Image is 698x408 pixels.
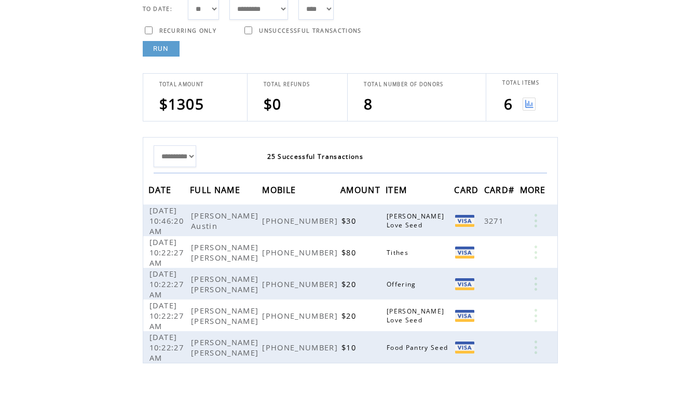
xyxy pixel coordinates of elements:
[484,182,517,201] span: CARD#
[455,247,474,259] img: Visa
[264,81,310,88] span: TOTAL REFUNDS
[148,182,174,201] span: DATE
[523,98,536,111] img: View graph
[190,186,243,193] a: FULL NAME
[191,337,261,358] span: [PERSON_NAME] [PERSON_NAME]
[484,215,506,226] span: 3271
[341,342,359,352] span: $10
[262,247,340,257] span: [PHONE_NUMBER]
[262,310,340,321] span: [PHONE_NUMBER]
[455,215,474,227] img: Visa
[364,81,443,88] span: TOTAL NUMBER OF DONORS
[364,94,373,114] span: 8
[387,307,444,324] span: [PERSON_NAME] Love Seed
[387,280,419,289] span: Offering
[191,210,258,231] span: [PERSON_NAME] Austin
[267,152,364,161] span: 25 Successful Transactions
[502,79,539,86] span: TOTAL ITEMS
[191,305,261,326] span: [PERSON_NAME] [PERSON_NAME]
[341,215,359,226] span: $30
[387,343,450,352] span: Food Pantry Seed
[386,186,409,193] a: ITEM
[341,247,359,257] span: $80
[455,278,474,290] img: Visa
[262,215,340,226] span: [PHONE_NUMBER]
[149,268,184,300] span: [DATE] 10:22:27 AM
[262,186,298,193] a: MOBILE
[191,242,261,263] span: [PERSON_NAME] [PERSON_NAME]
[264,94,282,114] span: $0
[159,27,217,34] span: RECURRING ONLY
[454,186,481,193] a: CARD
[341,310,359,321] span: $20
[149,205,184,236] span: [DATE] 10:46:20 AM
[340,182,383,201] span: AMOUNT
[190,182,243,201] span: FULL NAME
[484,186,517,193] a: CARD#
[149,300,184,331] span: [DATE] 10:22:27 AM
[262,182,298,201] span: MOBILE
[262,279,340,289] span: [PHONE_NUMBER]
[504,94,513,114] span: 6
[191,274,261,294] span: [PERSON_NAME] [PERSON_NAME]
[148,186,174,193] a: DATE
[149,332,184,363] span: [DATE] 10:22:27 AM
[387,212,444,229] span: [PERSON_NAME] Love Seed
[455,342,474,353] img: Visa
[143,5,173,12] span: TO DATE:
[262,342,340,352] span: [PHONE_NUMBER]
[454,182,481,201] span: CARD
[520,182,549,201] span: MORE
[159,81,204,88] span: TOTAL AMOUNT
[340,186,383,193] a: AMOUNT
[455,310,474,322] img: Visa
[341,279,359,289] span: $20
[149,237,184,268] span: [DATE] 10:22:27 AM
[143,41,180,57] a: RUN
[259,27,361,34] span: UNSUCCESSFUL TRANSACTIONS
[159,94,204,114] span: $1305
[386,182,409,201] span: ITEM
[387,248,411,257] span: Tithes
